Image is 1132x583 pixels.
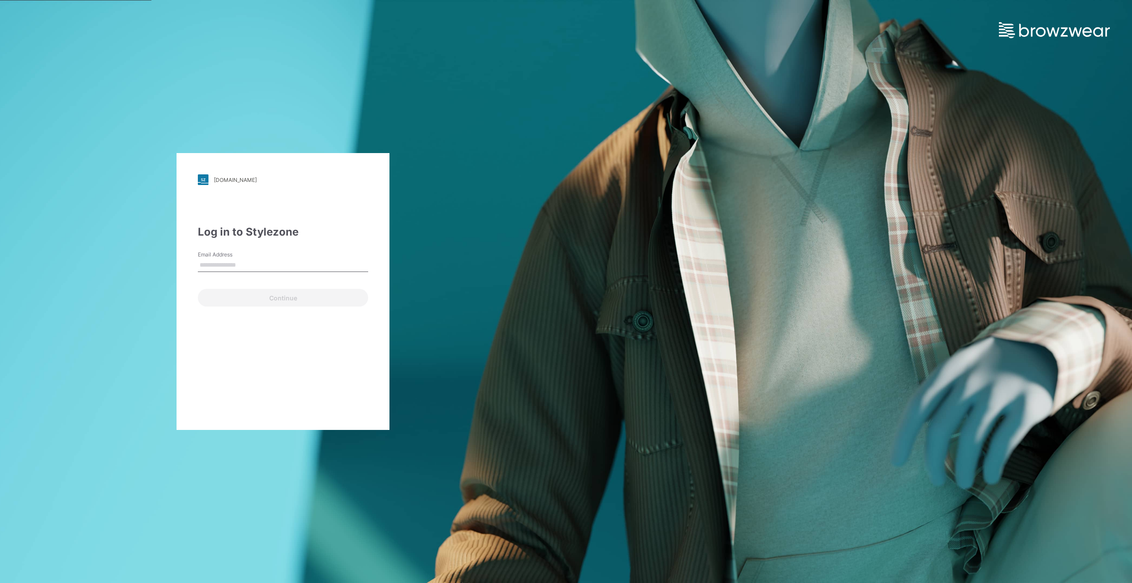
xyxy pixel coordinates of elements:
[999,22,1110,38] img: browzwear-logo.e42bd6dac1945053ebaf764b6aa21510.svg
[198,174,368,185] a: [DOMAIN_NAME]
[198,224,368,240] div: Log in to Stylezone
[198,251,260,259] label: Email Address
[214,177,257,183] div: [DOMAIN_NAME]
[198,174,208,185] img: stylezone-logo.562084cfcfab977791bfbf7441f1a819.svg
